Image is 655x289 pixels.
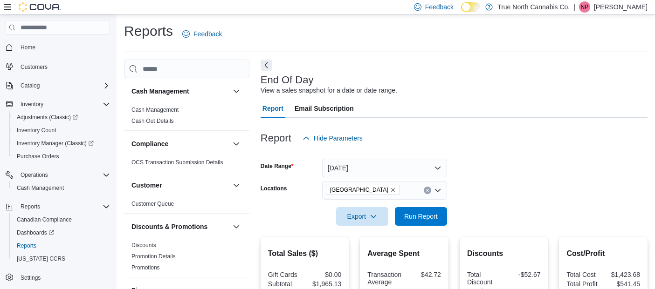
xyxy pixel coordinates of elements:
button: Operations [17,169,52,181]
button: Compliance [231,138,242,149]
h2: Total Sales ($) [268,248,342,259]
button: Inventory [2,98,114,111]
span: [US_STATE] CCRS [17,255,65,262]
button: Operations [2,168,114,181]
span: Purchase Orders [13,151,110,162]
button: Next [261,60,272,71]
a: Settings [17,272,44,283]
span: Adjustments (Classic) [13,112,110,123]
span: Cash Management [131,106,179,114]
span: Customer Queue [131,200,174,208]
span: Reports [21,203,40,210]
span: Feedback [193,29,222,39]
a: Discounts [131,242,156,249]
h3: Report [261,133,291,144]
h3: Cash Management [131,87,189,96]
a: Purchase Orders [13,151,63,162]
button: Discounts & Promotions [131,222,229,231]
a: Inventory Count [13,125,60,136]
div: Total Cost [566,271,601,278]
button: Reports [17,201,44,212]
span: Settings [17,272,110,283]
a: Inventory Manager (Classic) [9,137,114,150]
span: Email Subscription [295,99,354,118]
p: True North Cannabis Co. [497,1,570,13]
span: Reports [13,240,110,251]
button: [DATE] [322,159,447,177]
span: Catalog [21,82,40,89]
span: Feedback [425,2,454,12]
span: Inventory [21,101,43,108]
img: Cova [19,2,61,12]
div: Customer [124,198,249,213]
a: Cash Out Details [131,118,174,124]
button: Cash Management [9,181,114,195]
span: Inventory Manager (Classic) [13,138,110,149]
button: Remove Sudbury from selection in this group [390,187,396,193]
span: Cash Out Details [131,117,174,125]
h2: Cost/Profit [566,248,640,259]
span: Dashboards [13,227,110,238]
span: Report [262,99,283,118]
div: $0.00 [307,271,342,278]
a: OCS Transaction Submission Details [131,159,223,166]
h2: Average Spent [367,248,441,259]
button: Export [336,207,388,226]
div: $541.45 [605,280,640,288]
button: Discounts & Promotions [231,221,242,232]
a: [US_STATE] CCRS [13,253,69,264]
button: Hide Parameters [299,129,366,148]
div: Transaction Average [367,271,402,286]
span: Cash Management [13,182,110,194]
span: Export [342,207,383,226]
span: Cash Management [17,184,64,192]
a: Cash Management [131,107,179,113]
a: Reports [13,240,40,251]
span: Adjustments (Classic) [17,114,78,121]
div: Noah Pollock [579,1,590,13]
span: Inventory Count [17,127,56,134]
button: Clear input [424,187,431,194]
span: Run Report [404,212,438,221]
span: [GEOGRAPHIC_DATA] [330,185,388,195]
button: Customer [131,181,229,190]
button: Canadian Compliance [9,213,114,226]
p: [PERSON_NAME] [594,1,648,13]
h3: Discounts & Promotions [131,222,207,231]
a: Adjustments (Classic) [13,112,82,123]
button: Catalog [2,79,114,92]
a: Canadian Compliance [13,214,76,225]
button: Catalog [17,80,43,91]
span: Settings [21,274,41,282]
span: Purchase Orders [17,153,59,160]
a: Cash Management [13,182,68,194]
button: Reports [2,200,114,213]
span: Promotion Details [131,253,176,260]
div: Discounts & Promotions [124,240,249,277]
span: Canadian Compliance [17,216,72,223]
a: Promotion Details [131,253,176,260]
a: Customers [17,61,51,73]
span: Inventory [17,99,110,110]
span: Catalog [17,80,110,91]
label: Locations [261,185,287,192]
span: NP [581,1,589,13]
span: Inventory Manager (Classic) [17,140,94,147]
span: Sudbury [326,185,400,195]
button: Run Report [395,207,447,226]
span: Customers [21,63,48,71]
label: Date Range [261,162,294,170]
span: Reports [17,201,110,212]
span: Customers [17,60,110,72]
button: Customers [2,60,114,73]
div: -$52.67 [506,271,541,278]
div: Compliance [124,157,249,172]
span: Home [21,44,35,51]
a: Home [17,42,39,53]
button: [US_STATE] CCRS [9,252,114,265]
p: | [573,1,575,13]
h3: End Of Day [261,74,314,86]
